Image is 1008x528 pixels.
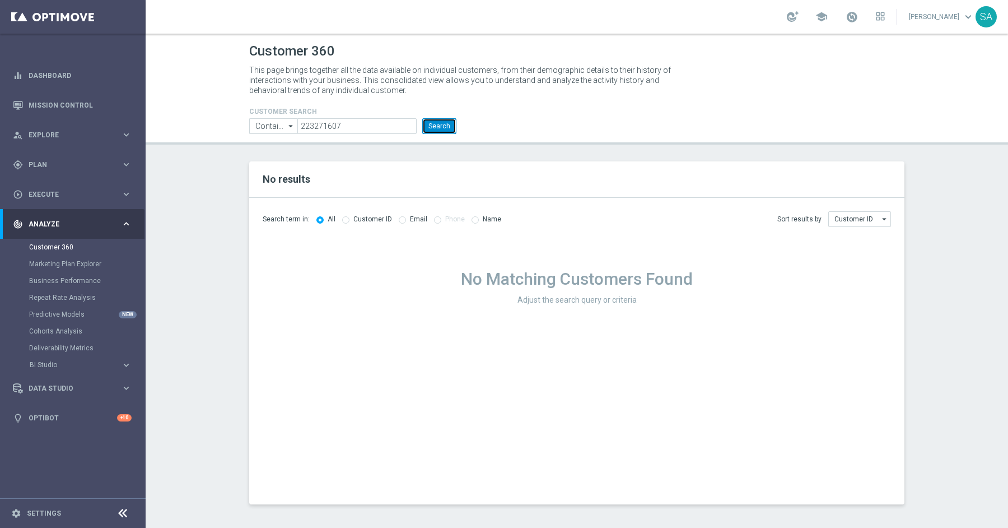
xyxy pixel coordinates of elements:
[121,129,132,140] i: keyboard_arrow_right
[29,356,144,373] div: BI Studio
[12,131,132,140] button: person_search Explore keyboard_arrow_right
[13,413,23,423] i: lightbulb
[29,360,132,369] button: BI Studio keyboard_arrow_right
[121,383,132,393] i: keyboard_arrow_right
[328,215,335,224] label: All
[119,311,137,318] div: NEW
[29,243,116,252] a: Customer 360
[263,215,310,224] span: Search term in:
[12,71,132,80] button: equalizer Dashboard
[13,403,132,433] div: Optibot
[121,159,132,170] i: keyboard_arrow_right
[815,11,828,23] span: school
[297,118,417,134] input: Enter CID, Email, name or phone
[29,191,121,198] span: Execute
[12,101,132,110] button: Mission Control
[249,108,456,115] h4: CUSTOMER SEARCH
[263,295,891,305] h3: Adjust the search query or criteria
[13,130,23,140] i: person_search
[13,189,23,200] i: play_circle_outline
[30,362,121,368] div: BI Studio
[29,260,116,268] a: Marketing Plan Explorer
[13,90,132,120] div: Mission Control
[13,160,121,170] div: Plan
[29,327,116,336] a: Cohorts Analysis
[29,276,116,285] a: Business Performance
[12,190,132,199] button: play_circle_outline Execute keyboard_arrow_right
[11,508,21,518] i: settings
[445,215,465,224] label: Phone
[27,510,61,517] a: Settings
[121,189,132,200] i: keyboard_arrow_right
[12,384,132,393] button: Data Studio keyboard_arrow_right
[777,215,822,224] span: Sort results by
[422,118,456,134] button: Search
[121,219,132,229] i: keyboard_arrow_right
[13,61,132,90] div: Dashboard
[29,61,132,90] a: Dashboard
[13,219,121,229] div: Analyze
[29,310,116,319] a: Predictive Models
[13,71,23,81] i: equalizer
[908,8,976,25] a: [PERSON_NAME]keyboard_arrow_down
[117,414,132,422] div: +10
[29,256,144,272] div: Marketing Plan Explorer
[13,219,23,229] i: track_changes
[13,189,121,200] div: Execute
[12,220,132,229] button: track_changes Analyze keyboard_arrow_right
[29,306,144,323] div: Predictive Models
[249,43,904,59] h1: Customer 360
[828,211,891,227] input: Customer ID
[13,130,121,140] div: Explore
[29,221,121,228] span: Analyze
[976,6,997,27] div: SA
[13,383,121,393] div: Data Studio
[121,360,132,370] i: keyboard_arrow_right
[29,272,144,289] div: Business Performance
[286,119,297,133] i: arrow_drop_down
[29,90,132,120] a: Mission Control
[483,215,501,224] label: Name
[353,215,392,224] label: Customer ID
[249,118,297,134] input: Contains
[410,215,427,224] label: Email
[249,65,680,95] p: This page brings together all the data available on individual customers, from their demographic ...
[29,340,144,356] div: Deliverability Metrics
[29,403,117,433] a: Optibot
[29,293,116,302] a: Repeat Rate Analysis
[263,173,310,185] span: No results
[30,362,110,368] span: BI Studio
[29,385,121,392] span: Data Studio
[12,414,132,423] button: lightbulb Optibot +10
[263,269,891,289] h1: No Matching Customers Found
[879,212,890,226] i: arrow_drop_down
[29,239,144,256] div: Customer 360
[29,323,144,340] div: Cohorts Analysis
[29,344,116,353] a: Deliverability Metrics
[13,160,23,170] i: gps_fixed
[12,160,132,169] button: gps_fixed Plan keyboard_arrow_right
[29,161,121,168] span: Plan
[29,132,121,138] span: Explore
[962,11,974,23] span: keyboard_arrow_down
[29,289,144,306] div: Repeat Rate Analysis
